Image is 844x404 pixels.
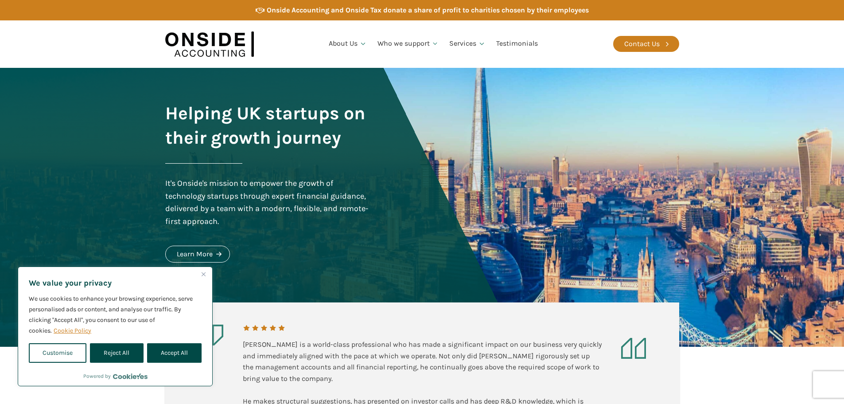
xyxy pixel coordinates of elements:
button: Customise [29,343,86,363]
div: Powered by [83,372,148,380]
a: Visit CookieYes website [113,373,148,379]
div: Learn More [177,248,213,260]
button: Close [198,269,209,279]
a: Learn More [165,246,230,263]
button: Reject All [90,343,143,363]
a: Cookie Policy [53,326,92,335]
img: Close [202,272,206,276]
a: Who we support [372,29,444,59]
div: Onside Accounting and Onside Tax donate a share of profit to charities chosen by their employees [267,4,589,16]
a: About Us [323,29,372,59]
p: We use cookies to enhance your browsing experience, serve personalised ads or content, and analys... [29,294,202,336]
button: Accept All [147,343,202,363]
a: Contact Us [613,36,679,52]
a: Services [444,29,491,59]
p: We value your privacy [29,278,202,288]
a: Testimonials [491,29,543,59]
div: Contact Us [624,38,660,50]
div: It's Onside's mission to empower the growth of technology startups through expert financial guida... [165,177,371,228]
div: We value your privacy [18,267,213,386]
img: Onside Accounting [165,27,254,61]
h1: Helping UK startups on their growth journey [165,101,371,150]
